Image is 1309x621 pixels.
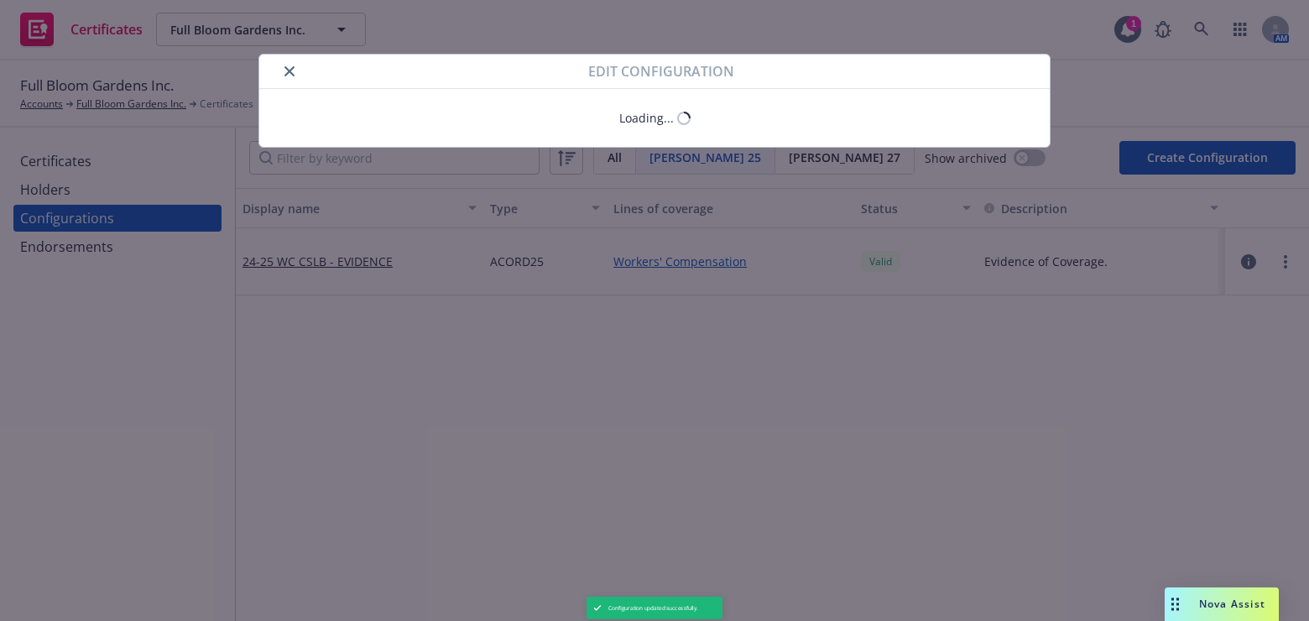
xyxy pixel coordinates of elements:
span: Edit configuration [588,61,734,81]
button: close [279,61,300,81]
span: Nova Assist [1199,597,1265,611]
div: Drag to move [1165,587,1186,621]
button: Nova Assist [1165,587,1279,621]
div: Loading... [619,109,674,127]
span: Configuration updated successfully. [608,604,698,613]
